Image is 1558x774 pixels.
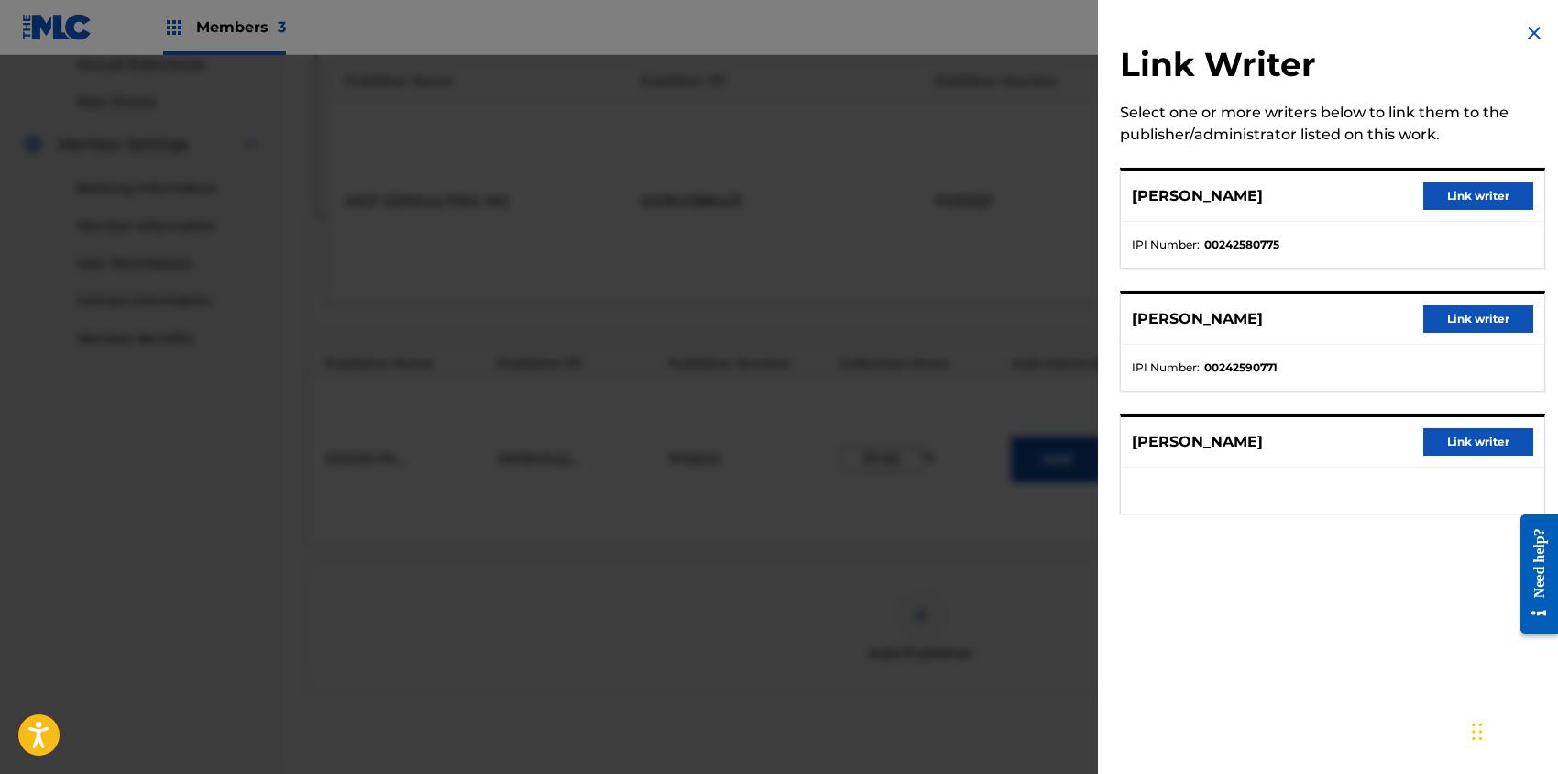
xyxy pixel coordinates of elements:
span: 3 [278,18,286,36]
iframe: Chat Widget [1466,686,1558,774]
iframe: Resource Center [1507,501,1558,648]
button: Link writer [1423,428,1533,456]
p: [PERSON_NAME] [1132,308,1263,330]
p: [PERSON_NAME] [1132,431,1263,453]
span: IPI Number : [1132,237,1200,253]
strong: 00242580775 [1204,237,1279,253]
button: Link writer [1423,182,1533,210]
h2: Link Writer [1120,44,1545,91]
img: MLC Logo [22,14,93,40]
span: IPI Number : [1132,359,1200,376]
img: Top Rightsholders [163,17,185,39]
div: Select one or more writers below to link them to the publisher/administrator listed on this work. [1120,102,1545,146]
span: Members [196,17,286,38]
button: Link writer [1423,305,1533,333]
p: [PERSON_NAME] [1132,185,1263,207]
strong: 00242590771 [1204,359,1278,376]
div: Drag [1472,704,1483,759]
